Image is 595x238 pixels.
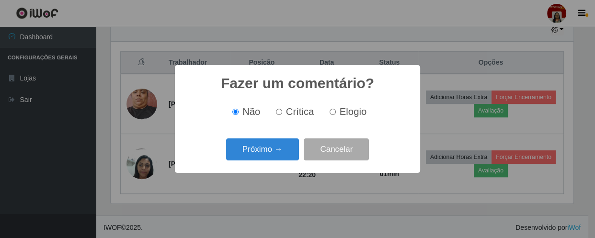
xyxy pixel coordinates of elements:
[304,138,369,161] button: Cancelar
[340,106,366,117] span: Elogio
[286,106,314,117] span: Crítica
[276,109,282,115] input: Crítica
[232,109,239,115] input: Não
[226,138,299,161] button: Próximo →
[221,75,374,92] h2: Fazer um comentário?
[242,106,260,117] span: Não
[330,109,336,115] input: Elogio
